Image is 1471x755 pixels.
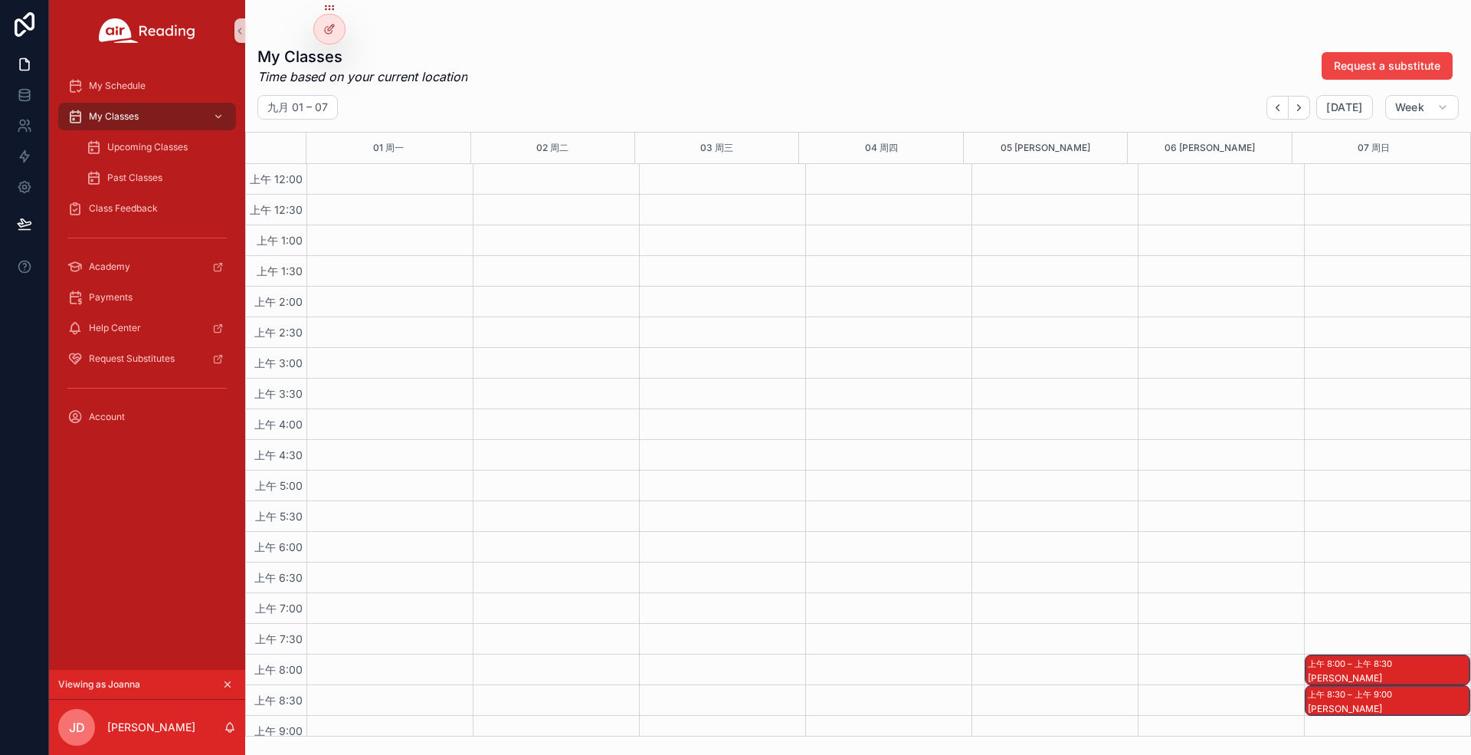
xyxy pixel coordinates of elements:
p: [PERSON_NAME] [107,720,195,735]
a: My Classes [58,103,236,130]
div: 上午 8:00 – 上午 8:30[PERSON_NAME] [1306,655,1469,684]
h2: 九月 01 – 07 [267,100,328,115]
span: Request Substitutes [89,353,175,365]
a: Account [58,403,236,431]
em: Time based on your current location [257,67,467,86]
div: 上午 8:00 – 上午 8:30 [1308,656,1396,671]
button: 06 [PERSON_NAME] [1165,133,1255,163]
div: [PERSON_NAME] [1308,672,1469,684]
span: [DATE] [1326,100,1362,114]
span: 上午 1:30 [253,264,306,277]
div: 上午 8:30 – 上午 9:00 [1308,687,1396,702]
span: Academy [89,261,130,273]
div: [PERSON_NAME] [1308,703,1469,715]
span: Week [1395,100,1424,114]
button: Next [1289,96,1310,120]
span: 上午 4:00 [251,418,306,431]
button: 01 周一 [373,133,404,163]
span: Help Center [89,322,141,334]
img: App logo [99,18,195,43]
a: Request Substitutes [58,345,236,373]
span: Payments [89,291,133,304]
a: Past Classes [77,164,236,192]
span: JD [69,718,85,737]
span: 上午 3:30 [251,387,306,400]
button: 02 周二 [536,133,568,163]
a: Academy [58,253,236,281]
button: Request a substitute [1322,52,1453,80]
h1: My Classes [257,46,467,67]
span: 上午 3:00 [251,356,306,369]
button: Week [1385,95,1459,120]
a: Upcoming Classes [77,133,236,161]
span: 上午 2:00 [251,295,306,308]
span: 上午 7:00 [251,602,306,615]
span: Request a substitute [1334,58,1440,74]
button: 07 周日 [1358,133,1390,163]
button: Back [1266,96,1289,120]
button: 04 周四 [865,133,898,163]
span: 上午 5:30 [251,510,306,523]
span: 上午 2:30 [251,326,306,339]
span: 上午 12:30 [246,203,306,216]
span: 上午 6:30 [251,571,306,584]
span: My Schedule [89,80,146,92]
span: 上午 12:00 [246,172,306,185]
span: 上午 6:00 [251,540,306,553]
span: 上午 9:00 [251,724,306,737]
a: Payments [58,284,236,311]
span: 上午 8:00 [251,663,306,676]
span: Past Classes [107,172,162,184]
div: 上午 8:30 – 上午 9:00[PERSON_NAME] [1306,686,1469,715]
button: 05 [PERSON_NAME] [1001,133,1090,163]
span: Viewing as Joanna [58,678,140,691]
span: Upcoming Classes [107,141,188,153]
button: [DATE] [1316,95,1372,120]
span: 上午 8:30 [251,694,306,707]
button: 03 周三 [700,133,733,163]
span: My Classes [89,110,139,123]
span: 上午 7:30 [251,632,306,645]
span: Class Feedback [89,202,158,215]
span: 上午 1:00 [253,234,306,247]
span: Account [89,411,125,423]
a: My Schedule [58,72,236,100]
div: scrollable content [49,61,245,451]
span: 上午 4:30 [251,448,306,461]
a: Class Feedback [58,195,236,222]
span: 上午 5:00 [251,479,306,492]
a: Help Center [58,314,236,342]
